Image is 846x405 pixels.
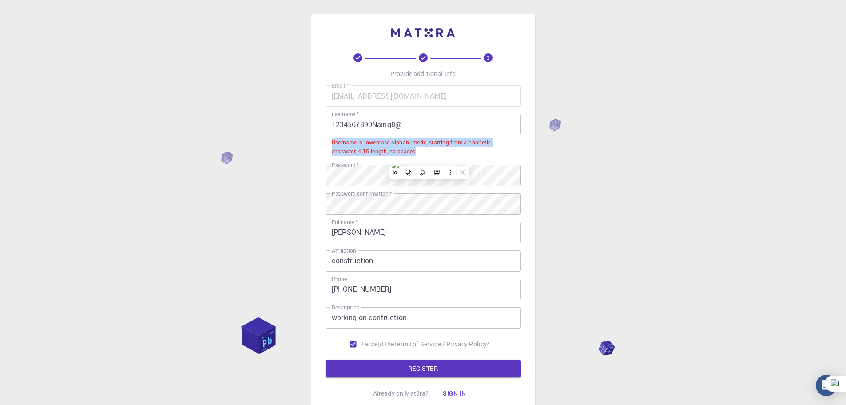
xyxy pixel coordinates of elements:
[332,190,392,197] label: Password confirmation
[394,340,489,349] a: Terms of Service / Privacy Policy*
[332,110,359,118] label: username
[816,375,837,396] div: Open Intercom Messenger
[390,69,456,78] p: Provide additional info
[326,360,521,377] button: REGISTER
[487,55,489,61] text: 3
[332,247,356,254] label: Affiliation
[394,340,489,349] p: Terms of Service / Privacy Policy *
[332,138,515,156] div: Username is lowercase alphanumeric, starting from alphabetic character, 4-15 length, no spaces
[332,218,357,226] label: Fullname
[332,304,360,311] label: Description
[332,82,349,89] label: Email
[332,161,359,169] label: Password
[361,340,394,349] span: I accept the
[436,385,473,402] button: Sign in
[373,389,429,398] p: Already on Mat3ra?
[332,275,347,283] label: Phone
